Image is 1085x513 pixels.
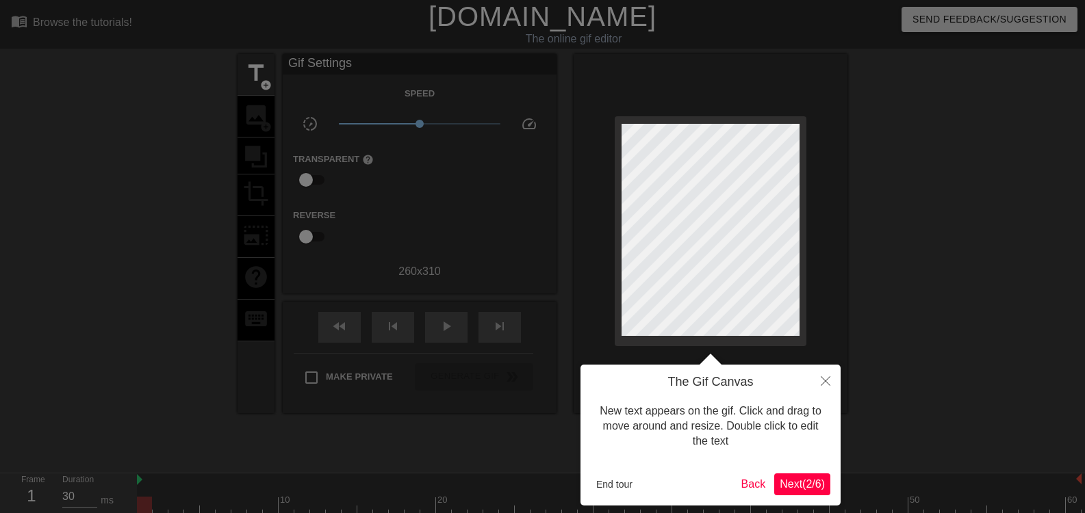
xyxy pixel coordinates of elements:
[591,375,830,390] h4: The Gif Canvas
[591,474,638,495] button: End tour
[780,478,825,490] span: Next ( 2 / 6 )
[736,473,771,495] button: Back
[810,365,841,396] button: Close
[774,473,830,495] button: Next
[591,390,830,463] div: New text appears on the gif. Click and drag to move around and resize. Double click to edit the text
